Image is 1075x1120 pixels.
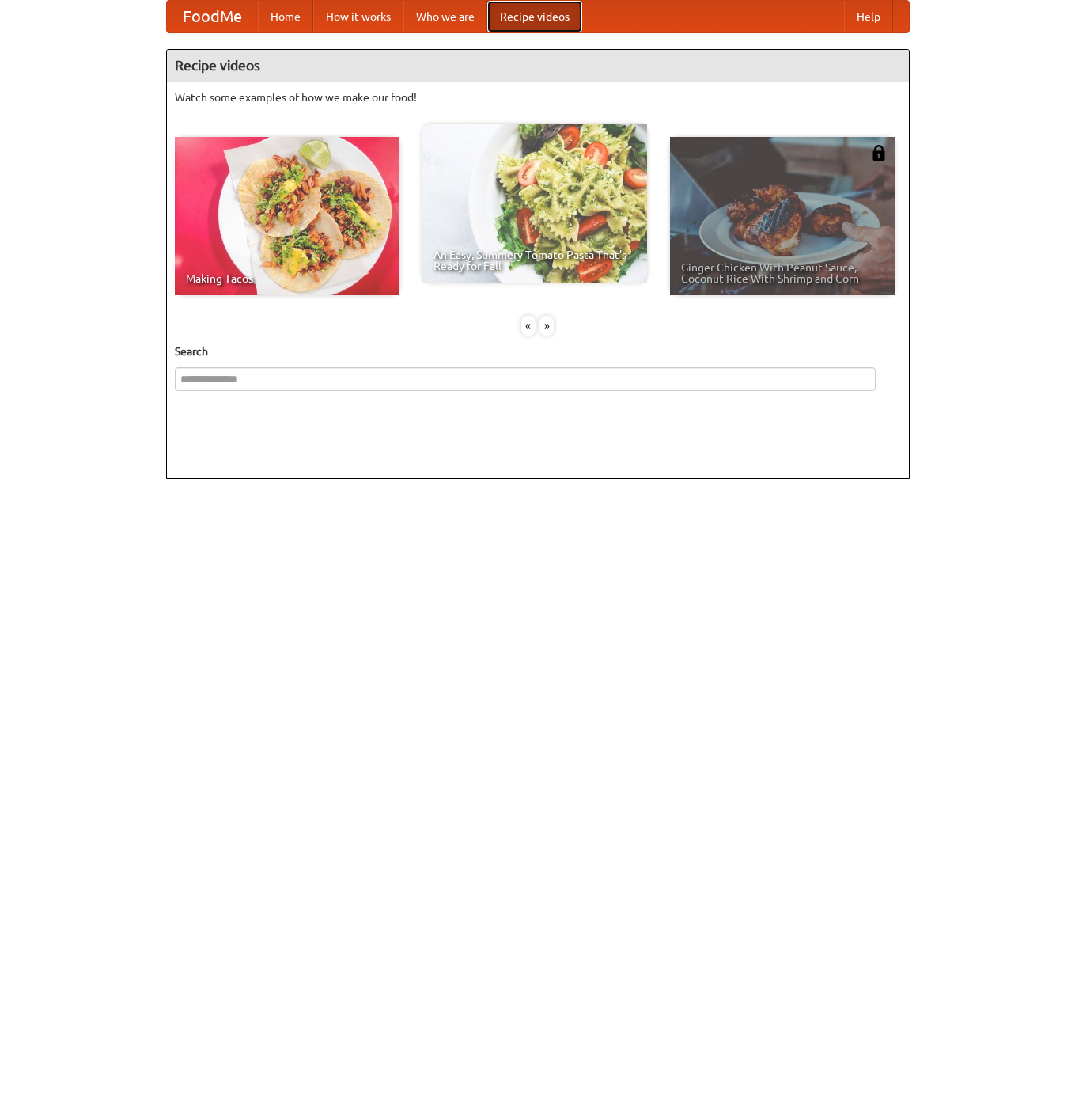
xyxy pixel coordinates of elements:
span: An Easy, Summery Tomato Pasta That's Ready for Fall [433,249,636,271]
div: « [521,316,536,336]
span: Making Tacos [186,273,388,284]
img: 483408.png [871,145,887,161]
a: Home [258,1,313,32]
a: Help [844,1,893,32]
a: Who we are [403,1,487,32]
p: Watch some examples of how we make our food! [175,89,901,105]
div: » [539,316,554,336]
a: Making Tacos [175,137,399,295]
a: How it works [313,1,403,32]
a: An Easy, Summery Tomato Pasta That's Ready for Fall [422,124,647,283]
h5: Search [175,344,901,359]
a: FoodMe [167,1,258,32]
a: Recipe videos [487,1,582,32]
h4: Recipe videos [167,50,909,82]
